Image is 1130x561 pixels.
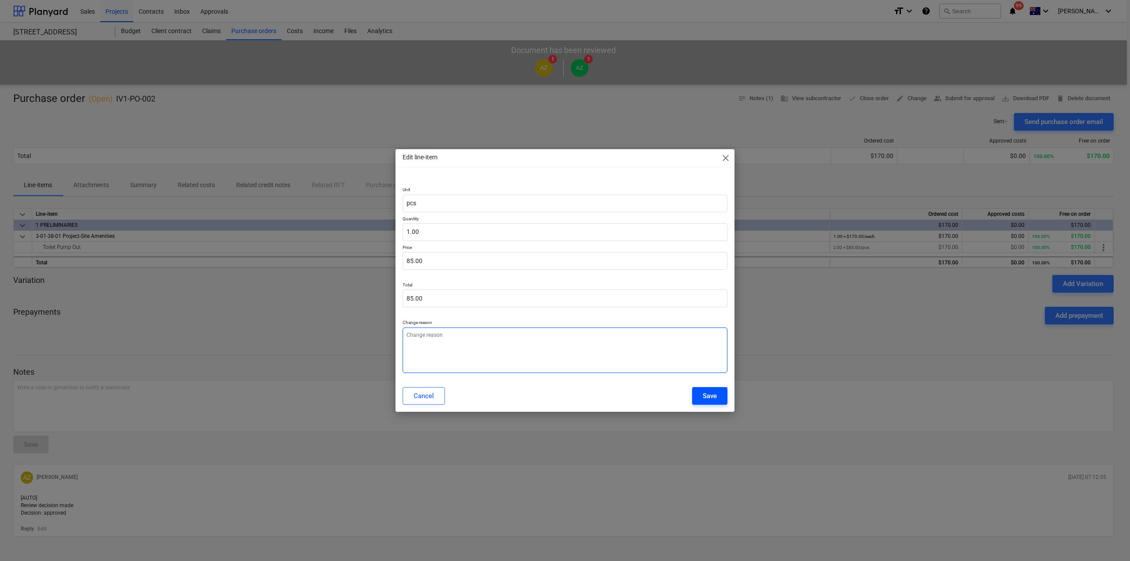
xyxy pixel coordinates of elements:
button: Cancel [403,387,445,405]
input: Price [403,252,727,270]
p: Edit line-item [403,153,437,162]
input: Unit [403,195,727,212]
p: Total [403,282,727,290]
p: Unit [403,187,727,194]
button: Save [692,387,727,405]
iframe: Chat Widget [1086,519,1130,561]
div: Save [703,390,717,402]
span: close [720,153,731,163]
input: Total [403,290,727,307]
input: Quantity [403,223,727,241]
div: Cancel [414,390,434,402]
p: Change reason [403,320,727,327]
p: Price [403,245,727,252]
p: Quantity [403,216,727,223]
